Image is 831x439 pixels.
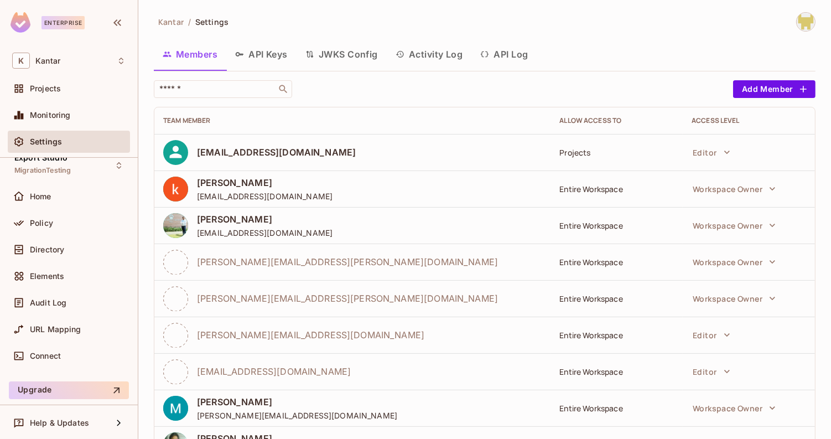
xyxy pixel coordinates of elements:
[30,272,64,281] span: Elements
[559,403,674,414] div: Entire Workspace
[687,324,735,346] button: Editor
[197,191,333,202] span: [EMAIL_ADDRESS][DOMAIN_NAME]
[687,141,735,163] button: Editor
[197,292,498,304] span: [PERSON_NAME][EMAIL_ADDRESS][PERSON_NAME][DOMAIN_NAME]
[30,245,64,254] span: Directory
[559,220,674,231] div: Entire Workspace
[387,40,472,68] button: Activity Log
[9,381,129,399] button: Upgrade
[163,177,188,202] img: ACg8ocI9hOv8dz3o6ZgUtWkP-neziAr3C4lp8mCpQMgaJG63OFUaZg=s96-c
[30,298,66,307] span: Audit Log
[197,410,397,421] span: [PERSON_NAME][EMAIL_ADDRESS][DOMAIN_NAME]
[559,293,674,304] div: Entire Workspace
[35,56,60,65] span: Workspace: Kantar
[297,40,387,68] button: JWKS Config
[471,40,537,68] button: API Log
[197,228,333,238] span: [EMAIL_ADDRESS][DOMAIN_NAME]
[687,178,781,200] button: Workspace Owner
[559,116,674,125] div: Allow Access to
[14,166,71,175] span: MigrationTesting
[30,352,61,360] span: Connect
[30,84,61,93] span: Projects
[30,137,62,146] span: Settings
[559,257,674,267] div: Entire Workspace
[687,251,781,273] button: Workspace Owner
[687,287,781,309] button: Workspace Owner
[163,396,188,421] img: ACg8ocKABouR_5kVCWZ4R9BYAxUVXaqqCmwn4aqMz3RwN6V63cR2Rw=s96-c
[14,153,67,162] span: Export Studio
[733,80,816,98] button: Add Member
[559,330,674,340] div: Entire Workspace
[188,17,191,27] li: /
[692,116,806,125] div: Access Level
[30,192,51,201] span: Home
[154,40,226,68] button: Members
[197,396,397,408] span: [PERSON_NAME]
[687,214,781,236] button: Workspace Owner
[197,146,356,158] span: [EMAIL_ADDRESS][DOMAIN_NAME]
[163,116,542,125] div: Team Member
[197,365,351,378] span: [EMAIL_ADDRESS][DOMAIN_NAME]
[197,256,498,268] span: [PERSON_NAME][EMAIL_ADDRESS][PERSON_NAME][DOMAIN_NAME]
[687,360,735,383] button: Editor
[158,17,184,27] span: Kantar
[30,325,81,334] span: URL Mapping
[226,40,297,68] button: API Keys
[41,16,85,29] div: Enterprise
[559,184,674,194] div: Entire Workspace
[687,397,781,419] button: Workspace Owner
[195,17,228,27] span: Settings
[197,329,424,341] span: [PERSON_NAME][EMAIL_ADDRESS][DOMAIN_NAME]
[559,147,674,158] div: Projects
[197,177,333,189] span: [PERSON_NAME]
[12,53,30,69] span: K
[11,12,30,33] img: SReyMgAAAABJRU5ErkJggg==
[559,366,674,377] div: Entire Workspace
[163,213,188,238] img: ACg8ocK2nBdahwBjdCFADoxZRBjljRCCX6h0s1gvJ7za88hbG2yCrryE=s96-c
[30,419,89,427] span: Help & Updates
[197,213,333,225] span: [PERSON_NAME]
[797,13,815,31] img: Girishankar.VP@kantar.com
[30,111,71,120] span: Monitoring
[30,219,53,228] span: Policy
